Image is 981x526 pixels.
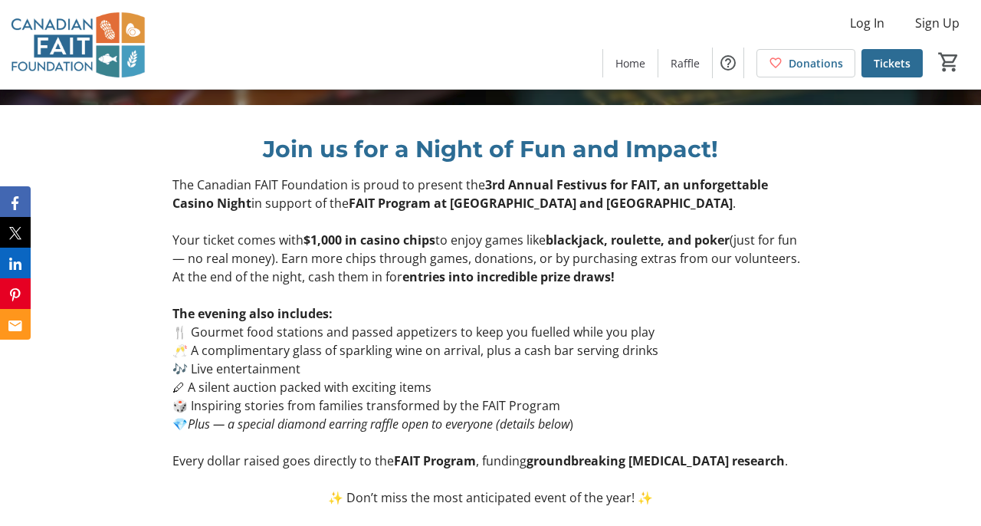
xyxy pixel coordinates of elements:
strong: 3rd Annual Festivus for FAIT, an unforgettable Casino Night [172,176,768,212]
a: Tickets [861,49,923,77]
a: Raffle [658,49,712,77]
em: Plus — a special diamond earring raffle open to everyone (details below [188,416,569,432]
span: Tickets [874,55,910,71]
span: Join us for a Night of Fun and Impact! [263,135,718,163]
a: Home [603,49,658,77]
span: Log In [850,14,884,32]
strong: The evening also includes: [172,305,333,322]
p: 🎲 Inspiring stories from families transformed by the FAIT Program [172,396,808,415]
span: Sign Up [915,14,960,32]
strong: entries into incredible prize draws! [402,268,615,285]
button: Log In [838,11,897,35]
strong: FAIT Program [394,452,476,469]
p: Your ticket comes with to enjoy games like (just for fun — no real money). Earn more chips throug... [172,231,808,286]
button: Sign Up [903,11,972,35]
p: 🥂 A complimentary glass of sparkling wine on arrival, plus a cash bar serving drinks [172,341,808,360]
p: The Canadian FAIT Foundation is proud to present the in support of the . [172,176,808,212]
button: Cart [935,48,963,76]
strong: $1,000 in casino chips [303,232,435,248]
strong: FAIT Program at [GEOGRAPHIC_DATA] and [GEOGRAPHIC_DATA] [349,195,733,212]
p: 🍴 Gourmet food stations and passed appetizers to keep you fuelled while you play [172,323,808,341]
p: 💎 ) [172,415,808,433]
p: 🖊 A silent auction packed with exciting items [172,378,808,396]
img: Canadian FAIT Foundation's Logo [9,6,146,83]
p: 🎶 Live entertainment [172,360,808,378]
p: Every dollar raised goes directly to the , funding . [172,452,808,470]
strong: groundbreaking [MEDICAL_DATA] research [527,452,785,469]
button: Help [713,48,743,78]
span: Home [615,55,645,71]
strong: blackjack, roulette, and poker [546,232,730,248]
span: Donations [789,55,843,71]
a: Donations [756,49,855,77]
span: Raffle [671,55,700,71]
p: ✨ Don’t miss the most anticipated event of the year! ✨ [172,488,808,507]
